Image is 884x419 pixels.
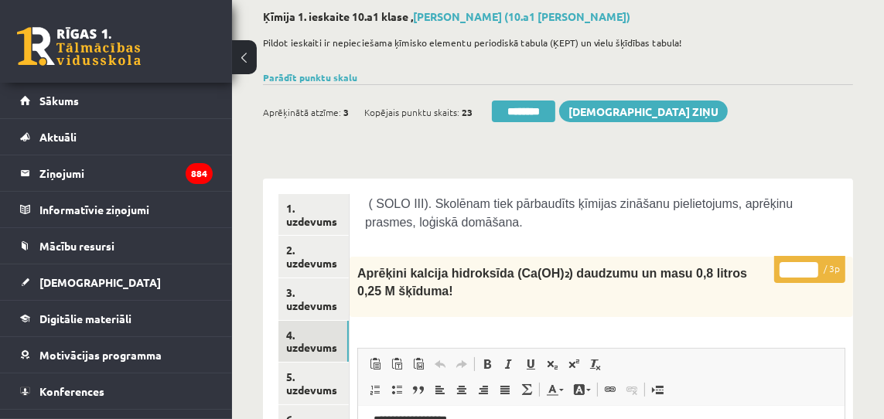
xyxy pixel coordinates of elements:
[20,373,213,409] a: Konferences
[20,301,213,336] a: Digitālie materiāli
[647,380,668,400] a: Insert Page Break for Printing
[39,130,77,144] span: Aktuāli
[263,71,357,83] a: Parādīt punktu skalu
[599,380,621,400] a: Link (⌘+K)
[20,264,213,300] a: [DEMOGRAPHIC_DATA]
[20,83,213,118] a: Sākums
[263,36,845,49] p: Pildot ieskaiti ir nepieciešama ķīmisko elementu periodiskā tabula (ĶEPT) un vielu šķīdības tabula!
[498,354,520,374] a: Italic (⌘+I)
[621,380,643,400] a: Unlink
[20,192,213,227] a: Informatīvie ziņojumi
[278,321,349,363] a: 4. uzdevums
[278,278,349,320] a: 3. uzdevums
[186,163,213,184] i: 884
[39,155,213,191] legend: Ziņojumi
[386,380,408,400] a: Insert/Remove Bulleted List
[15,15,469,32] body: Rich Text Editor, wiswyg-editor-47433853172080-1758470094-828
[39,384,104,398] span: Konferences
[408,380,429,400] a: Block Quote
[39,275,161,289] span: [DEMOGRAPHIC_DATA]
[20,155,213,191] a: Ziņojumi884
[476,354,498,374] a: Bold (⌘+B)
[494,380,516,400] a: Justify
[39,239,114,253] span: Mācību resursi
[39,94,79,107] span: Sākums
[585,354,606,374] a: Remove Format
[17,27,141,66] a: Rīgas 1. Tālmācības vidusskola
[408,354,429,374] a: Paste from Word
[563,354,585,374] a: Superscript
[386,354,408,374] a: Paste as plain text (⌘+⇧+V)
[39,312,131,325] span: Digitālie materiāli
[520,354,541,374] a: Underline (⌘+U)
[39,348,162,362] span: Motivācijas programma
[20,228,213,264] a: Mācību resursi
[357,267,747,298] span: Aprēķini kalcija hidroksīda (Ca(OH)₂) daudzumu un masu 0,8 litros 0,25 M šķīduma!
[541,380,568,400] a: Text Colour
[364,100,459,124] span: Kopējais punktu skaits:
[20,337,213,373] a: Motivācijas programma
[39,192,213,227] legend: Informatīvie ziņojumi
[343,100,349,124] span: 3
[429,354,451,374] a: Undo (⌘+Z)
[364,354,386,374] a: Paste (⌘+V)
[541,354,563,374] a: Subscript
[278,236,349,278] a: 2. uzdevums
[451,354,473,374] a: Redo (⌘+Y)
[462,100,473,124] span: 23
[263,100,341,124] span: Aprēķinātā atzīme:
[263,10,853,23] h2: Ķīmija 1. ieskaite 10.a1 klase ,
[413,9,630,23] a: [PERSON_NAME] (10.a1 [PERSON_NAME])
[516,380,538,400] a: Math
[278,194,349,236] a: 1. uzdevums
[278,363,349,404] a: 5. uzdevums
[20,119,213,155] a: Aktuāli
[364,380,386,400] a: Insert/Remove Numbered List
[365,197,793,229] span: ( SOLO III). Skolēnam tiek pārbaudīts ķīmijas zināšanu pielietojums, aprēķinu prasmes, loģiskā do...
[429,380,451,400] a: Align Left
[559,100,728,122] a: [DEMOGRAPHIC_DATA] ziņu
[774,256,845,283] p: / 3p
[568,380,596,400] a: Background Colour
[473,380,494,400] a: Align Right
[451,380,473,400] a: Centre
